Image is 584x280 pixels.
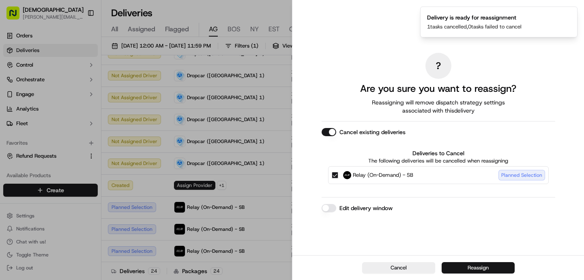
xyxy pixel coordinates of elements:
img: Relay (On-Demand) - SB [343,171,351,179]
span: API Documentation [77,118,130,126]
img: 1736555255976-a54dd68f-1ca7-489b-9aae-adbdc363a1c4 [8,78,23,92]
label: Deliveries to Cancel [328,149,549,157]
label: Cancel existing deliveries [339,128,406,136]
input: Got a question? Start typing here... [21,52,146,61]
a: Powered byPylon [57,137,98,144]
div: 💻 [69,119,75,125]
p: The following deliveries will be cancelled when reassigning [328,157,549,165]
span: Knowledge Base [16,118,62,126]
a: 💻API Documentation [65,115,133,129]
p: Welcome 👋 [8,33,148,46]
span: Reassigning will remove dispatch strategy settings associated with this delivery [361,98,516,115]
img: Nash [8,8,24,24]
a: 📗Knowledge Base [5,115,65,129]
span: Pylon [81,138,98,144]
span: Relay (On-Demand) - SB [353,171,413,179]
div: ? [425,53,451,79]
div: We're available if you need us! [28,86,103,92]
button: Start new chat [138,80,148,90]
div: 📗 [8,119,15,125]
div: Start new chat [28,78,133,86]
button: Cancel [362,262,435,273]
button: Reassign [442,262,515,273]
h2: Are you sure you want to reassign? [360,82,516,95]
label: Edit delivery window [339,204,393,212]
